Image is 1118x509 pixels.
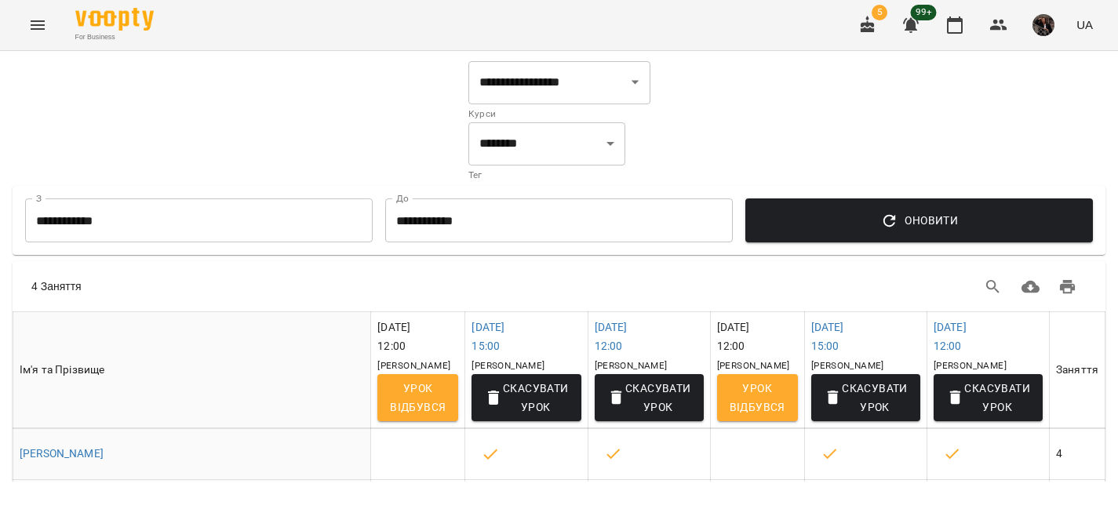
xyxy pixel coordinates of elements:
[934,321,967,352] a: [DATE]12:00
[13,261,1105,311] div: Table Toolbar
[946,379,1030,416] span: Скасувати Урок
[377,374,458,421] button: Урок відбувся
[1076,16,1093,33] span: UA
[1032,14,1054,36] img: 8463428bc87f36892c86bf66b209d685.jpg
[595,374,704,421] button: Скасувати Урок
[19,6,56,44] button: Menu
[75,8,154,31] img: Voopty Logo
[1049,429,1105,480] td: 4
[745,198,1093,242] button: Оновити
[1012,268,1050,306] button: Завантажити CSV
[717,360,790,371] span: [PERSON_NAME]
[1056,361,1098,380] div: Заняття
[1049,268,1087,306] button: Друк
[730,379,785,416] span: Урок відбувся
[595,321,628,352] a: [DATE]12:00
[472,374,581,421] button: Скасувати Урок
[484,379,568,416] span: Скасувати Урок
[468,168,625,184] p: Тег
[1070,10,1099,39] button: UA
[934,360,1007,371] span: [PERSON_NAME]
[472,360,544,371] span: [PERSON_NAME]
[974,268,1012,306] button: Search
[911,5,937,20] span: 99+
[31,278,528,294] div: 4 Заняття
[390,379,446,416] span: Урок відбувся
[607,379,691,416] span: Скасувати Урок
[811,374,920,421] button: Скасувати Урок
[811,360,884,371] span: [PERSON_NAME]
[75,32,154,42] span: For Business
[811,321,844,352] a: [DATE]15:00
[20,361,364,380] div: Ім'я та Прізвище
[371,312,465,428] th: [DATE] 12:00
[758,211,1080,230] span: Оновити
[377,360,450,371] span: [PERSON_NAME]
[468,107,650,122] p: Курси
[595,360,668,371] span: [PERSON_NAME]
[710,312,804,428] th: [DATE] 12:00
[872,5,887,20] span: 5
[20,447,104,460] a: [PERSON_NAME]
[824,379,908,416] span: Скасувати Урок
[717,374,798,421] button: Урок відбувся
[472,321,504,352] a: [DATE]15:00
[1056,361,1098,380] div: Sort
[934,374,1043,421] button: Скасувати Урок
